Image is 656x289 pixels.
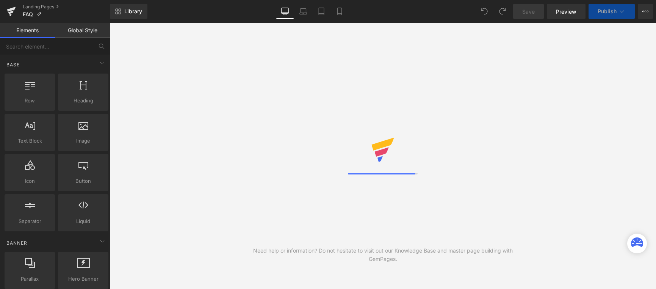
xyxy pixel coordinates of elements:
span: Parallax [7,275,53,283]
span: Preview [556,8,576,16]
a: Preview [547,4,586,19]
span: Liquid [60,217,106,225]
span: Separator [7,217,53,225]
span: Button [60,177,106,185]
span: Icon [7,177,53,185]
span: Row [7,97,53,105]
a: Global Style [55,23,110,38]
span: Image [60,137,106,145]
button: Redo [495,4,510,19]
a: Landing Pages [23,4,110,10]
span: Text Block [7,137,53,145]
span: Publish [598,8,617,14]
span: Library [124,8,142,15]
span: FAQ [23,11,33,17]
div: Need help or information? Do not hesitate to visit out our Knowledge Base and master page buildin... [246,247,520,263]
a: Mobile [330,4,349,19]
button: Publish [589,4,635,19]
span: Base [6,61,20,68]
a: Desktop [276,4,294,19]
a: New Library [110,4,147,19]
span: Hero Banner [60,275,106,283]
span: Save [522,8,535,16]
button: Undo [477,4,492,19]
span: Heading [60,97,106,105]
a: Tablet [312,4,330,19]
a: Laptop [294,4,312,19]
span: Banner [6,239,28,247]
button: More [638,4,653,19]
